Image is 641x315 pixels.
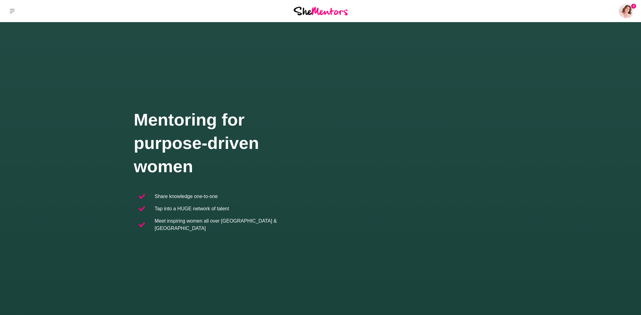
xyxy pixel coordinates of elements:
span: 4 [631,4,636,9]
p: Meet inspiring women all over [GEOGRAPHIC_DATA] & [GEOGRAPHIC_DATA] [155,217,316,232]
p: Share knowledge one-to-one [155,193,218,200]
p: Tap into a HUGE network of talent [155,205,229,212]
a: Amanda Greenman4 [619,4,634,18]
h1: Mentoring for purpose-driven women [134,108,321,178]
img: Amanda Greenman [619,4,634,18]
img: She Mentors Logo [294,7,348,15]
